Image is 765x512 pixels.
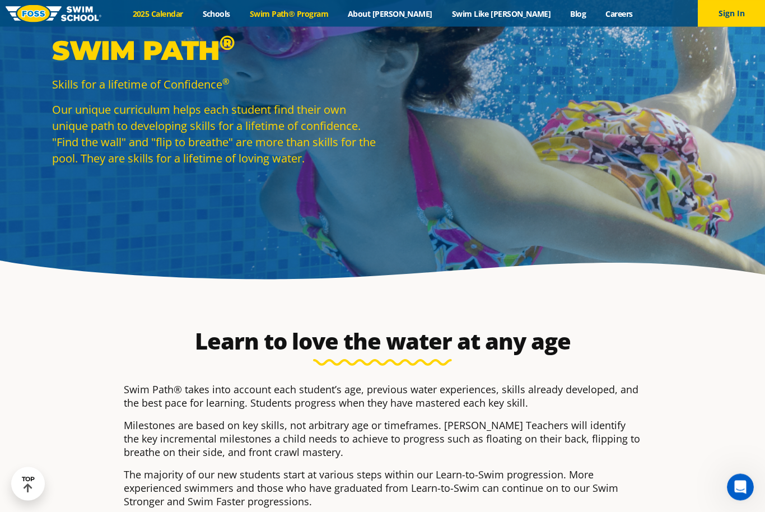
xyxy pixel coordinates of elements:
a: Swim Path® Program [240,8,338,19]
img: FOSS Swim School Logo [6,5,101,22]
p: The majority of our new students start at various steps within our Learn-to-Swim progression. Mor... [124,468,641,509]
a: Swim Like [PERSON_NAME] [442,8,561,19]
a: Blog [561,8,596,19]
p: Swim Path® takes into account each student’s age, previous water experiences, skills already deve... [124,383,641,410]
p: Skills for a lifetime of Confidence [52,77,377,93]
iframe: Intercom live chat [727,474,754,501]
a: 2025 Calendar [123,8,193,19]
div: TOP [22,476,35,493]
p: Our unique curriculum helps each student find their own unique path to developing skills for a li... [52,102,377,167]
a: Schools [193,8,240,19]
a: About [PERSON_NAME] [338,8,442,19]
sup: ® [222,76,229,87]
p: Swim Path [52,34,377,68]
h2: Learn to love the water at any age [118,328,647,355]
sup: ® [220,31,235,55]
a: Careers [596,8,642,19]
p: Milestones are based on key skills, not arbitrary age or timeframes. [PERSON_NAME] Teachers will ... [124,419,641,459]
